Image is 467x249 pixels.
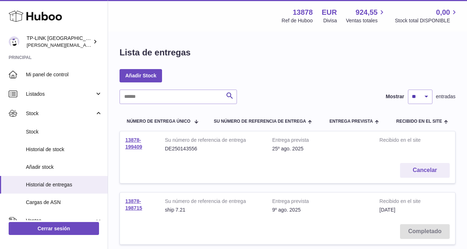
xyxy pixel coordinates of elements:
strong: Entrega prevista [272,198,369,207]
div: ship 7.21 [165,207,261,213]
span: Recibido en el site [396,119,442,124]
div: DE250143556 [165,145,261,152]
span: entradas [436,93,455,100]
strong: Recibido en el site [380,198,429,207]
strong: Su número de referencia de entrega [165,137,261,145]
span: Stock [26,128,102,135]
a: 13878-199409 [125,137,142,150]
span: [DATE] [380,207,395,213]
span: Ventas [26,217,95,224]
img: celia.yan@tp-link.com [9,36,19,47]
label: Mostrar [386,93,404,100]
a: 0,00 Stock total DISPONIBLE [395,8,458,24]
div: Ref de Huboo [282,17,313,24]
a: Añadir Stock [120,69,162,82]
button: Cancelar [400,163,450,178]
div: 25º ago. 2025 [272,145,369,152]
span: Ventas totales [346,17,386,24]
strong: EUR [322,8,337,17]
span: Stock [26,110,95,117]
span: Historial de entregas [26,181,102,188]
a: Cerrar sesión [9,222,99,235]
span: 0,00 [436,8,450,17]
strong: Recibido en el site [380,137,429,145]
a: 924,55 Ventas totales [346,8,386,24]
span: Cargas de ASN [26,199,102,206]
span: Su número de referencia de entrega [214,119,306,124]
span: Stock total DISPONIBLE [395,17,458,24]
div: 9º ago. 2025 [272,207,369,213]
span: Número de entrega único [127,119,190,124]
span: Historial de stock [26,146,102,153]
span: [PERSON_NAME][EMAIL_ADDRESS][DOMAIN_NAME] [27,42,144,48]
span: Listados [26,91,95,98]
span: 924,55 [356,8,378,17]
h1: Lista de entregas [120,47,190,58]
div: Divisa [323,17,337,24]
strong: 13878 [293,8,313,17]
a: 13878-198715 [125,198,142,211]
span: Entrega prevista [329,119,373,124]
strong: Su número de referencia de entrega [165,198,261,207]
div: TP-LINK [GEOGRAPHIC_DATA], SOCIEDAD LIMITADA [27,35,91,49]
span: Mi panel de control [26,71,102,78]
span: Añadir stock [26,164,102,171]
strong: Entrega prevista [272,137,369,145]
